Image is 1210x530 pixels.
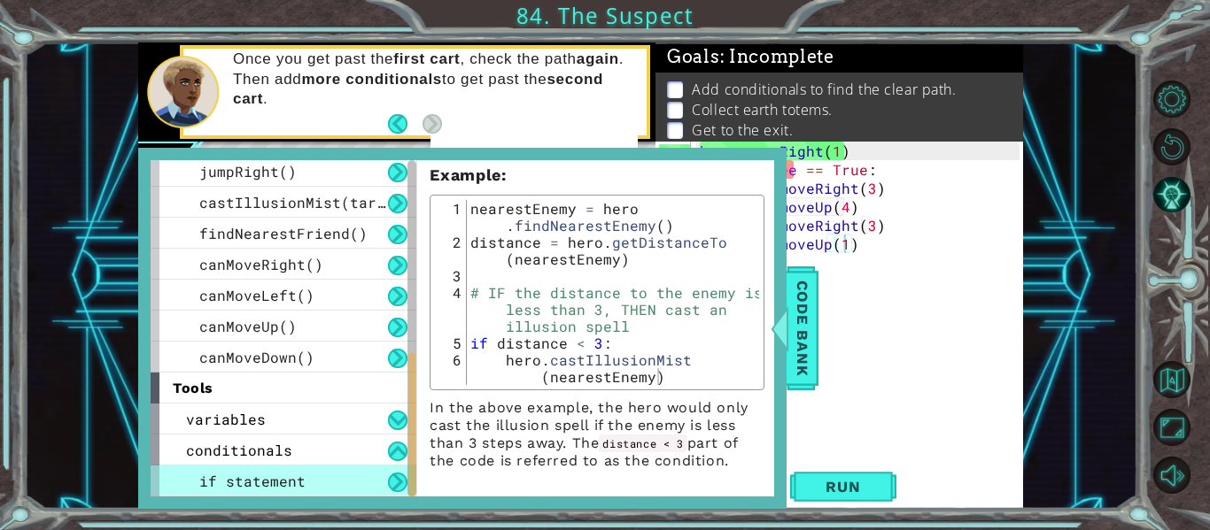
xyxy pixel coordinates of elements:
[186,441,292,459] span: conditionals
[199,317,297,335] span: canMoveUp()
[1153,176,1191,213] button: AI Hint
[808,478,878,495] span: Run
[577,50,619,67] strong: again
[233,50,634,108] p: Once you get past the , check the path . Then add to get past the .
[435,284,467,334] div: 4
[435,334,467,351] div: 5
[667,46,834,68] span: Goals
[1153,409,1191,446] button: Maximize Browser
[199,348,314,366] span: canMoveDown()
[173,380,213,396] span: tools
[1153,457,1191,494] button: Mute
[199,472,306,490] span: if statement
[692,80,956,99] p: Add conditionals to find the clear path.
[788,274,817,382] span: Code Bank
[423,114,442,134] button: Next
[599,434,686,452] code: distance < 3
[199,193,412,211] span: castIllusionMist(target)
[388,114,423,134] button: Back
[1153,81,1191,118] button: Level Options
[199,224,368,242] span: findNearestFriend()
[430,165,507,184] strong: :
[790,469,896,505] button: Shift+Enter: Run current code.
[435,200,467,234] div: 1
[199,162,297,181] span: jumpRight()
[1153,128,1191,165] button: Restart Level
[692,120,793,140] p: Get to the exit.
[430,165,501,184] span: Example
[393,50,460,67] strong: first cart
[720,46,834,67] span: : Incomplete
[692,100,833,119] p: Collect earth totems.
[659,144,691,163] div: 1
[435,351,467,385] div: 6
[151,373,416,403] div: tools
[186,410,266,428] span: variables
[1156,356,1210,403] a: Back to Map
[199,286,314,304] span: canMoveLeft()
[430,399,764,470] p: In the above example, the hero would only cast the illusion spell if the enemy is less than 3 ste...
[435,234,467,267] div: 2
[302,71,442,88] strong: more conditionals
[1153,361,1191,398] button: Back to Map
[233,71,603,107] strong: second cart
[435,267,467,284] div: 3
[199,255,323,273] span: canMoveRight()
